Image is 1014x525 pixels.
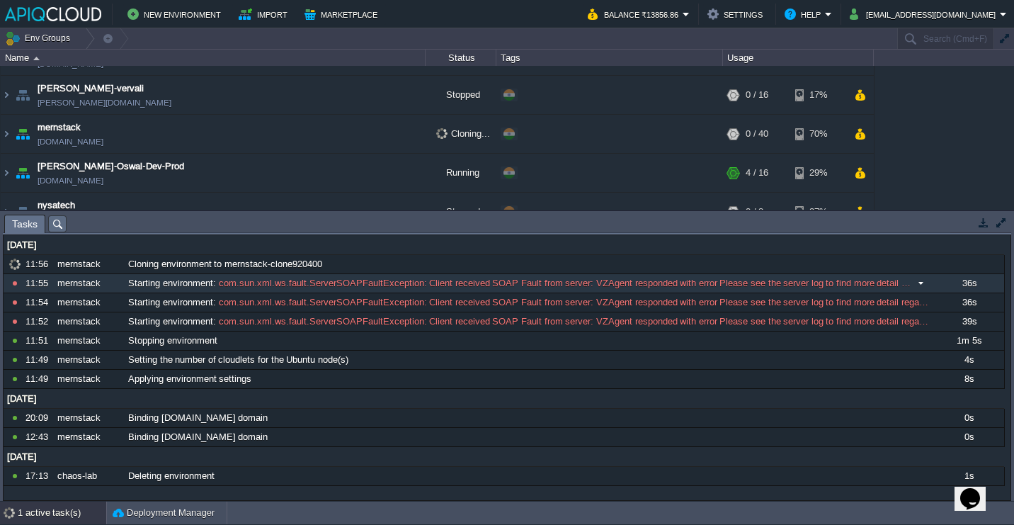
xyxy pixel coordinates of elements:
[25,467,52,485] div: 17:13
[18,502,106,524] div: 1 active task(s)
[54,370,123,388] div: mernstack
[128,258,322,271] span: Cloning environment to mernstack-clone920400
[38,120,81,135] a: mernstack
[216,277,911,290] span: com.sun.xml.ws.fault.ServerSOAPFaultException: Client received SOAP Fault from server: VZAgent re...
[955,468,1000,511] iframe: chat widget
[1,115,12,153] img: AMDAwAAAACH5BAEAAAAALAAAAAABAAEAAAICRAEAOw==
[1,50,425,66] div: Name
[54,274,123,293] div: mernstack
[128,334,217,347] span: Stopping environment
[5,7,101,21] img: APIQCloud
[588,6,683,23] button: Balance ₹13856.86
[795,154,841,192] div: 29%
[38,135,103,149] a: [DOMAIN_NAME]
[25,332,52,350] div: 11:51
[746,115,768,153] div: 0 / 40
[426,50,496,66] div: Status
[128,277,213,290] span: Starting environment
[54,467,123,485] div: chaos-lab
[426,193,496,231] div: Stopped
[934,467,1003,485] div: 1s
[4,390,1004,408] div: [DATE]
[38,159,184,174] a: [PERSON_NAME]-Oswal-Dev-Prod
[239,6,292,23] button: Import
[497,50,722,66] div: Tags
[795,115,841,153] div: 70%
[304,6,382,23] button: Marketplace
[128,315,213,328] span: Starting environment
[128,354,348,366] span: Setting the number of cloudlets for the Ubuntu node(s)
[934,370,1003,388] div: 8s
[4,236,1004,254] div: [DATE]
[54,332,123,350] div: mernstack
[13,193,33,231] img: AMDAwAAAACH5BAEAAAAALAAAAAABAAEAAAICRAEAOw==
[54,255,123,273] div: mernstack
[33,57,40,60] img: AMDAwAAAACH5BAEAAAAALAAAAAABAAEAAAICRAEAOw==
[13,115,33,153] img: AMDAwAAAACH5BAEAAAAALAAAAAABAAEAAAICRAEAOw==
[216,315,930,328] span: com.sun.xml.ws.fault.ServerSOAPFaultException: Client received SOAP Fault from server: VZAgent re...
[25,370,52,388] div: 11:49
[25,312,52,331] div: 11:52
[25,293,52,312] div: 11:54
[125,274,933,293] div: :
[25,409,52,427] div: 20:09
[128,431,268,444] span: Binding [DOMAIN_NAME] domain
[746,154,768,192] div: 4 / 16
[25,274,52,293] div: 11:55
[426,154,496,192] div: Running
[54,409,123,427] div: mernstack
[38,174,103,188] a: [DOMAIN_NAME]
[128,470,215,482] span: Deleting environment
[128,412,268,424] span: Binding [DOMAIN_NAME] domain
[38,198,75,213] a: nysatech
[746,193,763,231] div: 0 / 8
[54,312,123,331] div: mernstack
[795,193,841,231] div: 27%
[54,293,123,312] div: mernstack
[4,448,1004,466] div: [DATE]
[850,6,1000,23] button: [EMAIL_ADDRESS][DOMAIN_NAME]
[426,76,496,114] div: Stopped
[25,351,52,369] div: 11:49
[113,506,215,520] button: Deployment Manager
[128,373,251,385] span: Applying environment settings
[934,293,1003,312] div: 36s
[13,154,33,192] img: AMDAwAAAACH5BAEAAAAALAAAAAABAAEAAAICRAEAOw==
[934,351,1003,369] div: 4s
[25,428,52,446] div: 12:43
[54,428,123,446] div: mernstack
[934,332,1003,350] div: 1m 5s
[934,428,1003,446] div: 0s
[125,312,933,331] div: :
[54,351,123,369] div: mernstack
[746,76,768,114] div: 0 / 16
[128,296,213,309] span: Starting environment
[13,76,33,114] img: AMDAwAAAACH5BAEAAAAALAAAAAABAAEAAAICRAEAOw==
[1,76,12,114] img: AMDAwAAAACH5BAEAAAAALAAAAAABAAEAAAICRAEAOw==
[125,293,933,312] div: :
[934,409,1003,427] div: 0s
[785,6,825,23] button: Help
[5,28,75,48] button: Env Groups
[12,215,38,233] span: Tasks
[934,312,1003,331] div: 39s
[724,50,873,66] div: Usage
[127,6,225,23] button: New Environment
[1,193,12,231] img: AMDAwAAAACH5BAEAAAAALAAAAAABAAEAAAICRAEAOw==
[38,81,144,96] a: [PERSON_NAME]-vervali
[707,6,767,23] button: Settings
[216,296,930,309] span: com.sun.xml.ws.fault.ServerSOAPFaultException: Client received SOAP Fault from server: VZAgent re...
[25,255,52,273] div: 11:56
[934,274,1003,293] div: 36s
[38,96,171,110] a: [PERSON_NAME][DOMAIN_NAME]
[795,76,841,114] div: 17%
[436,128,490,139] span: Cloning...
[1,154,12,192] img: AMDAwAAAACH5BAEAAAAALAAAAAABAAEAAAICRAEAOw==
